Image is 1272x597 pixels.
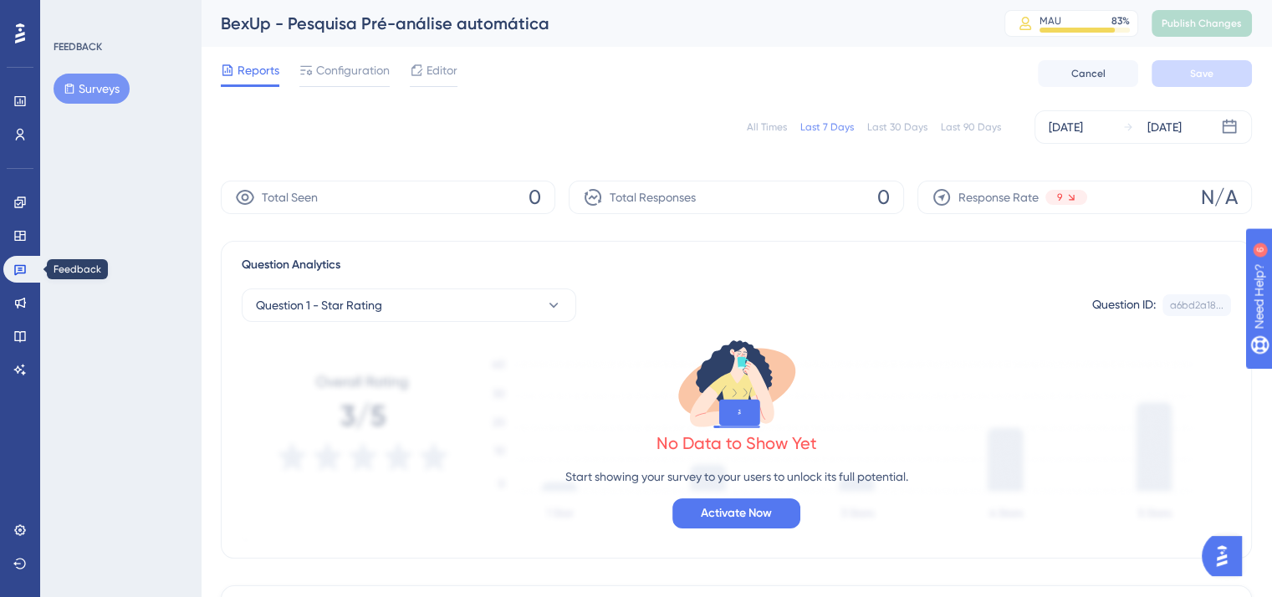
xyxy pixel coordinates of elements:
button: Activate Now [672,498,800,528]
span: N/A [1201,184,1238,211]
div: [DATE] [1049,117,1083,137]
span: Activate Now [701,503,772,523]
div: BexUp - Pesquisa Pré-análise automática [221,12,963,35]
div: 6 [116,8,121,22]
span: Save [1190,67,1213,80]
button: Question 1 - Star Rating [242,288,576,322]
button: Cancel [1038,60,1138,87]
iframe: UserGuiding AI Assistant Launcher [1202,531,1252,581]
div: No Data to Show Yet [656,431,817,455]
span: Publish Changes [1162,17,1242,30]
div: All Times [747,120,787,134]
span: Total Seen [262,187,318,207]
div: [DATE] [1147,117,1182,137]
span: Reports [238,60,279,80]
div: MAU [1040,14,1061,28]
div: a6bd2a18... [1170,298,1223,312]
span: 0 [877,184,890,211]
div: FEEDBACK [54,40,102,54]
p: Start showing your survey to your users to unlock its full potential. [565,467,908,487]
div: 83 % [1111,14,1130,28]
span: Cancel [1071,67,1106,80]
button: Surveys [54,74,130,104]
span: Need Help? [39,4,105,24]
span: Question Analytics [242,255,340,275]
button: Save [1152,60,1252,87]
div: Last 30 Days [867,120,927,134]
span: Configuration [316,60,390,80]
span: Question 1 - Star Rating [256,295,382,315]
span: Editor [427,60,457,80]
span: Total Responses [610,187,696,207]
span: 0 [529,184,541,211]
div: Question ID: [1092,294,1156,316]
button: Publish Changes [1152,10,1252,37]
span: 9 [1057,191,1062,204]
div: Last 90 Days [941,120,1001,134]
div: Last 7 Days [800,120,854,134]
span: Response Rate [958,187,1039,207]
